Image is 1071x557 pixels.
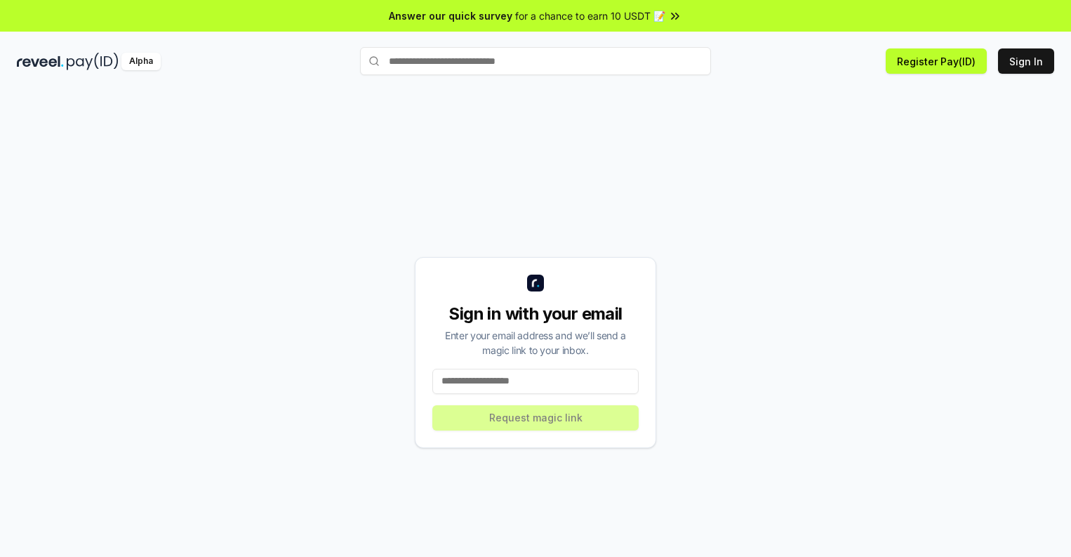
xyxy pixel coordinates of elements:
div: Sign in with your email [432,303,639,325]
div: Alpha [121,53,161,70]
div: Enter your email address and we’ll send a magic link to your inbox. [432,328,639,358]
button: Register Pay(ID) [886,48,987,74]
span: for a chance to earn 10 USDT 📝 [515,8,665,23]
img: reveel_dark [17,53,64,70]
span: Answer our quick survey [389,8,512,23]
img: logo_small [527,275,544,291]
button: Sign In [998,48,1054,74]
img: pay_id [67,53,119,70]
